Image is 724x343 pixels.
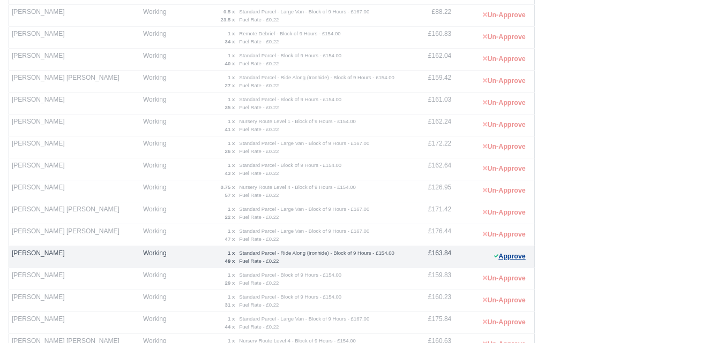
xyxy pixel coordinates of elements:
[239,52,341,58] small: Standard Parcel - Block of 9 Hours - £154.00
[239,96,341,102] small: Standard Parcel - Block of 9 Hours - £154.00
[140,92,180,114] td: Working
[239,302,279,308] small: Fuel Rate - £0.22
[239,236,279,242] small: Fuel Rate - £0.22
[407,246,454,268] td: £163.84
[140,136,180,158] td: Working
[225,126,235,132] strong: 41 x
[140,246,180,268] td: Working
[228,74,235,80] strong: 1 x
[477,73,531,89] button: Un-Approve
[670,292,724,343] iframe: Chat Widget
[407,289,454,311] td: £160.23
[228,140,235,146] strong: 1 x
[239,118,356,124] small: Nursery Route Level 1 - Block of 9 Hours - £154.00
[225,236,235,242] strong: 47 x
[477,315,531,330] button: Un-Approve
[225,302,235,308] strong: 31 x
[9,4,140,26] td: [PERSON_NAME]
[407,180,454,202] td: £126.95
[239,294,341,300] small: Standard Parcel - Block of 9 Hours - £154.00
[239,184,356,190] small: Nursery Route Level 4 - Block of 9 Hours - £154.00
[221,17,235,22] strong: 23.5 x
[228,96,235,102] strong: 1 x
[228,228,235,234] strong: 1 x
[225,148,235,154] strong: 26 x
[9,246,140,268] td: [PERSON_NAME]
[407,224,454,246] td: £176.44
[225,104,235,110] strong: 35 x
[239,192,279,198] small: Fuel Rate - £0.22
[477,183,531,199] button: Un-Approve
[239,31,340,36] small: Remote Debrief - Block of 9 Hours - £154.00
[9,268,140,289] td: [PERSON_NAME]
[239,9,369,14] small: Standard Parcel - Large Van - Block of 9 Hours - £167.00
[407,114,454,136] td: £162.24
[225,214,235,220] strong: 22 x
[239,250,394,256] small: Standard Parcel - Ride Along (Ironhide) - Block of 9 Hours - £154.00
[225,170,235,176] strong: 43 x
[239,104,279,110] small: Fuel Rate - £0.22
[228,206,235,212] strong: 1 x
[407,311,454,333] td: £175.84
[477,227,531,242] button: Un-Approve
[407,158,454,180] td: £162.64
[407,70,454,92] td: £159.42
[239,214,279,220] small: Fuel Rate - £0.22
[407,136,454,158] td: £172.22
[228,316,235,322] strong: 1 x
[477,161,531,177] button: Un-Approve
[239,60,279,66] small: Fuel Rate - £0.22
[239,126,279,132] small: Fuel Rate - £0.22
[407,48,454,70] td: £162.04
[407,26,454,48] td: £160.83
[407,268,454,289] td: £159.83
[239,162,341,168] small: Standard Parcel - Block of 9 Hours - £154.00
[9,70,140,92] td: [PERSON_NAME] [PERSON_NAME]
[239,316,369,322] small: Standard Parcel - Large Van - Block of 9 Hours - £167.00
[9,92,140,114] td: [PERSON_NAME]
[9,48,140,70] td: [PERSON_NAME]
[477,205,531,220] button: Un-Approve
[140,114,180,136] td: Working
[477,95,531,111] button: Un-Approve
[9,114,140,136] td: [PERSON_NAME]
[477,29,531,45] button: Un-Approve
[140,268,180,289] td: Working
[225,82,235,88] strong: 27 x
[477,117,531,133] button: Un-Approve
[140,180,180,202] td: Working
[9,136,140,158] td: [PERSON_NAME]
[239,39,279,44] small: Fuel Rate - £0.22
[140,289,180,311] td: Working
[477,51,531,67] button: Un-Approve
[239,272,341,278] small: Standard Parcel - Block of 9 Hours - £154.00
[225,192,235,198] strong: 57 x
[239,17,279,22] small: Fuel Rate - £0.22
[239,228,369,234] small: Standard Parcel - Large Van - Block of 9 Hours - £167.00
[140,4,180,26] td: Working
[228,294,235,300] strong: 1 x
[477,271,531,286] button: Un-Approve
[239,170,279,176] small: Fuel Rate - £0.22
[239,324,279,330] small: Fuel Rate - £0.22
[9,26,140,48] td: [PERSON_NAME]
[228,272,235,278] strong: 1 x
[221,184,235,190] strong: 0.75 x
[9,311,140,333] td: [PERSON_NAME]
[223,9,235,14] strong: 0.5 x
[477,293,531,308] button: Un-Approve
[9,202,140,224] td: [PERSON_NAME] [PERSON_NAME]
[225,39,235,44] strong: 34 x
[407,92,454,114] td: £161.03
[477,139,531,155] button: Un-Approve
[239,280,279,286] small: Fuel Rate - £0.22
[225,280,235,286] strong: 29 x
[239,206,369,212] small: Standard Parcel - Large Van - Block of 9 Hours - £167.00
[239,74,394,80] small: Standard Parcel - Ride Along (Ironhide) - Block of 9 Hours - £154.00
[9,180,140,202] td: [PERSON_NAME]
[140,202,180,224] td: Working
[239,82,279,88] small: Fuel Rate - £0.22
[228,31,235,36] strong: 1 x
[228,162,235,168] strong: 1 x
